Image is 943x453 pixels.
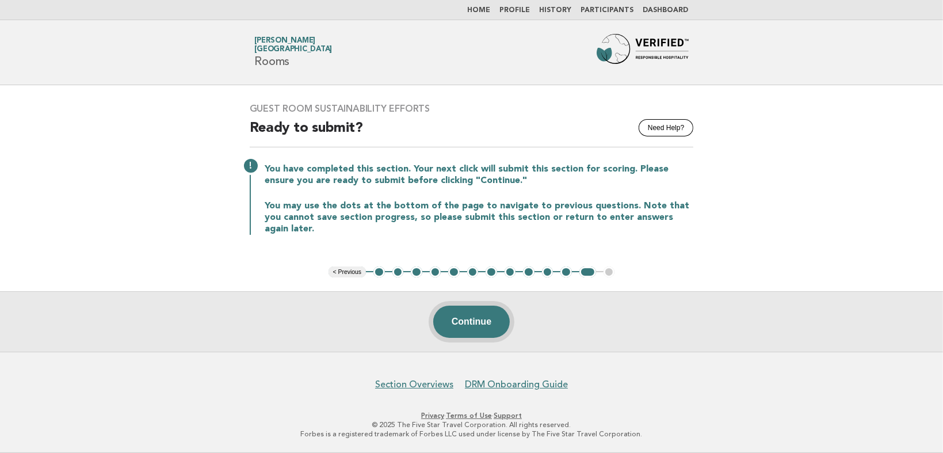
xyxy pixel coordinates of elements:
[265,163,694,186] p: You have completed this section. Your next click will submit this section for scoring. Please ens...
[542,267,553,278] button: 10
[392,267,404,278] button: 2
[250,103,694,115] h3: Guest Room Sustainability Efforts
[255,37,333,67] h1: Rooms
[375,379,453,390] a: Section Overviews
[639,119,693,136] button: Need Help?
[494,412,522,420] a: Support
[250,119,694,147] h2: Ready to submit?
[500,7,530,14] a: Profile
[540,7,572,14] a: History
[579,267,596,278] button: 12
[448,267,460,278] button: 5
[421,412,444,420] a: Privacy
[505,267,516,278] button: 8
[411,267,422,278] button: 3
[446,412,492,420] a: Terms of Use
[120,429,824,439] p: Forbes is a registered trademark of Forbes LLC used under license by The Five Star Travel Corpora...
[433,306,510,338] button: Continue
[373,267,385,278] button: 1
[486,267,497,278] button: 7
[465,379,568,390] a: DRM Onboarding Guide
[120,420,824,429] p: © 2025 The Five Star Travel Corporation. All rights reserved.
[581,7,634,14] a: Participants
[597,34,689,71] img: Forbes Travel Guide
[560,267,572,278] button: 11
[329,267,366,278] button: < Previous
[120,411,824,420] p: · ·
[467,267,479,278] button: 6
[523,267,535,278] button: 9
[643,7,689,14] a: Dashboard
[255,37,333,53] a: [PERSON_NAME][GEOGRAPHIC_DATA]
[255,46,333,54] span: [GEOGRAPHIC_DATA]
[265,200,694,235] p: You may use the dots at the bottom of the page to navigate to previous questions. Note that you c...
[468,7,491,14] a: Home
[430,267,441,278] button: 4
